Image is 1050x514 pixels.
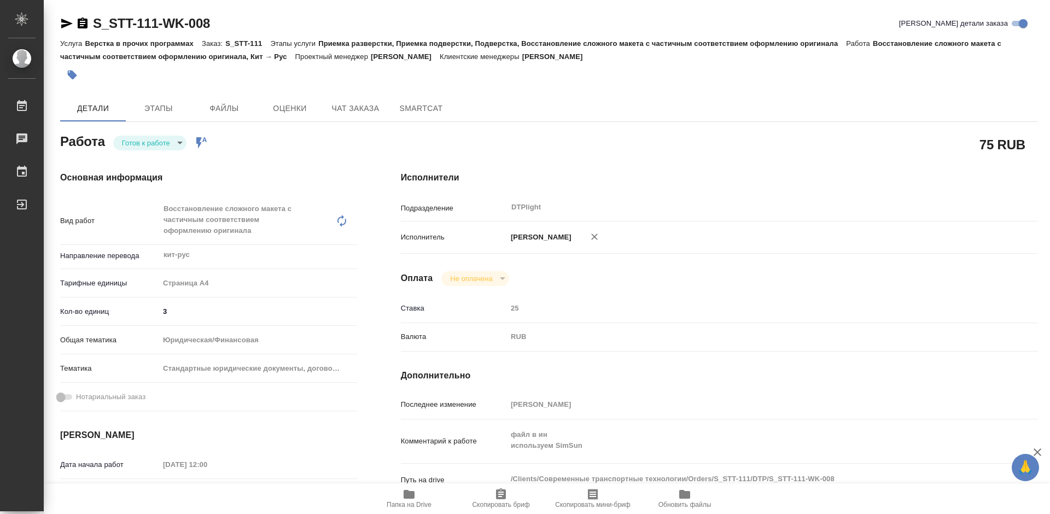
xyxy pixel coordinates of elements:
[329,102,382,115] span: Чат заказа
[582,225,606,249] button: Удалить исполнителя
[371,52,440,61] p: [PERSON_NAME]
[387,501,431,509] span: Папка на Drive
[76,392,145,402] span: Нотариальный заказ
[225,39,270,48] p: S_STT-111
[507,300,985,316] input: Пустое поле
[67,102,119,115] span: Детали
[159,331,357,349] div: Юридическая/Финансовая
[198,102,250,115] span: Файлы
[85,39,202,48] p: Верстка в прочих программах
[899,18,1008,29] span: [PERSON_NAME] детали заказа
[507,328,985,346] div: RUB
[401,303,507,314] p: Ставка
[60,278,159,289] p: Тарифные единицы
[159,359,357,378] div: Стандартные юридические документы, договоры, уставы
[60,131,105,150] h2: Работа
[401,331,507,342] p: Валюта
[979,135,1025,154] h2: 75 RUB
[658,501,711,509] span: Обновить файлы
[447,274,495,283] button: Не оплачена
[60,215,159,226] p: Вид работ
[159,274,357,293] div: Страница А4
[295,52,371,61] p: Проектный менеджер
[440,52,522,61] p: Клиентские менеджеры
[846,39,873,48] p: Работа
[60,17,73,30] button: Скопировать ссылку для ЯМессенджера
[60,39,85,48] p: Услуга
[401,369,1038,382] h4: Дополнительно
[455,483,547,514] button: Скопировать бриф
[401,203,507,214] p: Подразделение
[507,425,985,455] textarea: файл в ин используем SimSun
[555,501,630,509] span: Скопировать мини-бриф
[363,483,455,514] button: Папка на Drive
[401,171,1038,184] h4: Исполнители
[401,232,507,243] p: Исполнитель
[401,475,507,486] p: Путь на drive
[93,16,210,31] a: S_STT-111-WK-008
[60,171,357,184] h4: Основная информация
[401,436,507,447] p: Комментарий к работе
[507,470,985,488] textarea: /Clients/Современные транспортные технологии/Orders/S_STT-111/DTP/S_STT-111-WK-008
[318,39,846,48] p: Приемка разверстки, Приемка подверстки, Подверстка, Восстановление сложного макета с частичным со...
[60,250,159,261] p: Направление перевода
[159,457,255,472] input: Пустое поле
[401,399,507,410] p: Последнее изменение
[472,501,529,509] span: Скопировать бриф
[270,39,318,48] p: Этапы услуги
[1016,456,1035,479] span: 🙏
[60,63,84,87] button: Добавить тэг
[113,136,186,150] div: Готов к работе
[60,335,159,346] p: Общая тематика
[522,52,591,61] p: [PERSON_NAME]
[639,483,731,514] button: Обновить файлы
[202,39,225,48] p: Заказ:
[159,303,357,319] input: ✎ Введи что-нибудь
[441,271,509,286] div: Готов к работе
[119,138,173,148] button: Готов к работе
[60,363,159,374] p: Тематика
[395,102,447,115] span: SmartCat
[507,232,571,243] p: [PERSON_NAME]
[76,17,89,30] button: Скопировать ссылку
[60,306,159,317] p: Кол-во единиц
[60,429,357,442] h4: [PERSON_NAME]
[132,102,185,115] span: Этапы
[264,102,316,115] span: Оценки
[60,459,159,470] p: Дата начала работ
[507,396,985,412] input: Пустое поле
[547,483,639,514] button: Скопировать мини-бриф
[401,272,433,285] h4: Оплата
[1012,454,1039,481] button: 🙏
